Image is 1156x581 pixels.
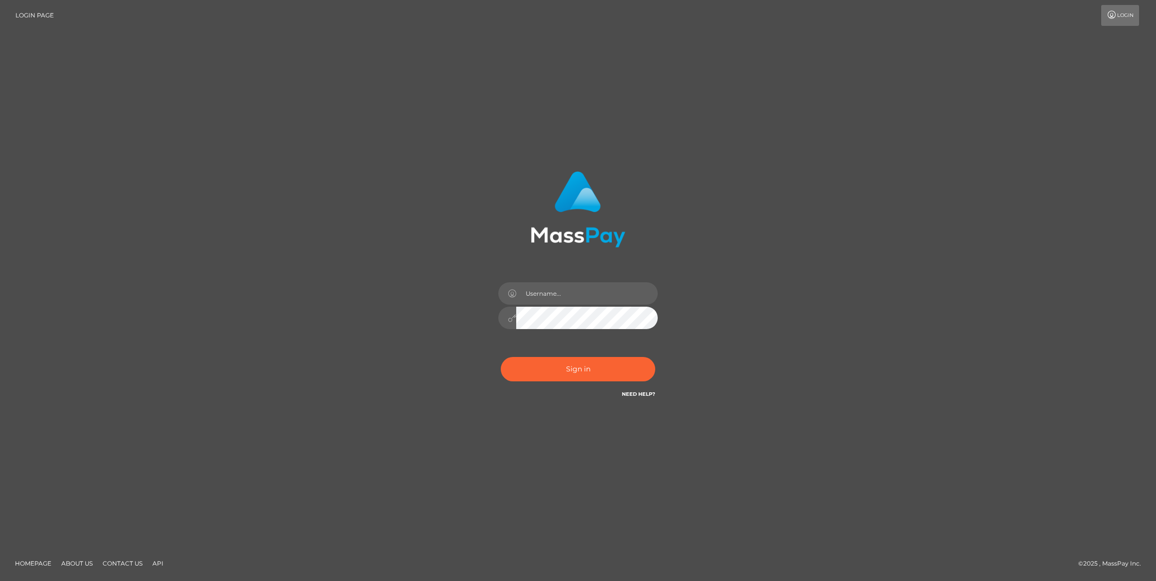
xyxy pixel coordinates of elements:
a: Homepage [11,556,55,571]
div: © 2025 , MassPay Inc. [1078,558,1149,569]
img: MassPay Login [531,171,625,247]
a: About Us [57,556,97,571]
a: Login Page [15,5,54,26]
a: Login [1101,5,1139,26]
a: Need Help? [622,391,655,397]
a: API [148,556,167,571]
button: Sign in [501,357,655,381]
a: Contact Us [99,556,146,571]
input: Username... [516,282,658,305]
